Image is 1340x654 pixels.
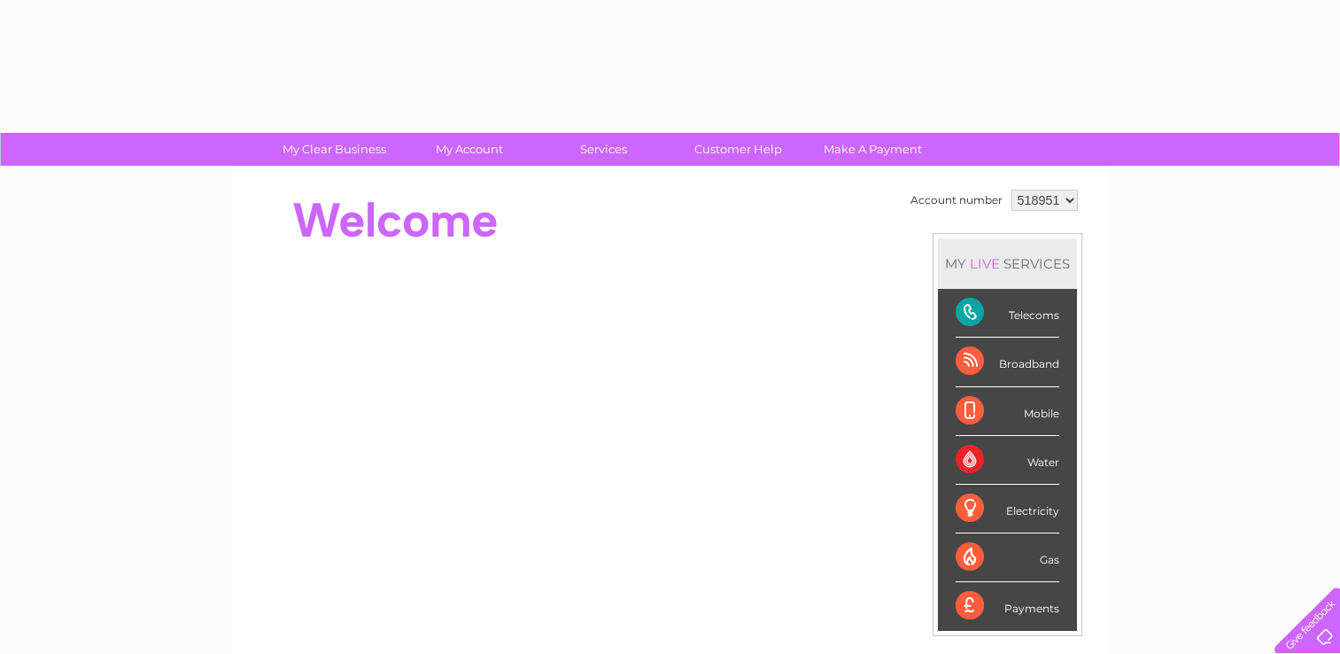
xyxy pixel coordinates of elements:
[956,338,1059,386] div: Broadband
[956,436,1059,485] div: Water
[261,133,407,166] a: My Clear Business
[906,185,1007,215] td: Account number
[396,133,542,166] a: My Account
[665,133,811,166] a: Customer Help
[956,533,1059,582] div: Gas
[966,255,1003,272] div: LIVE
[800,133,946,166] a: Make A Payment
[956,387,1059,436] div: Mobile
[956,289,1059,338] div: Telecoms
[531,133,677,166] a: Services
[956,485,1059,533] div: Electricity
[956,582,1059,630] div: Payments
[938,238,1077,289] div: MY SERVICES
